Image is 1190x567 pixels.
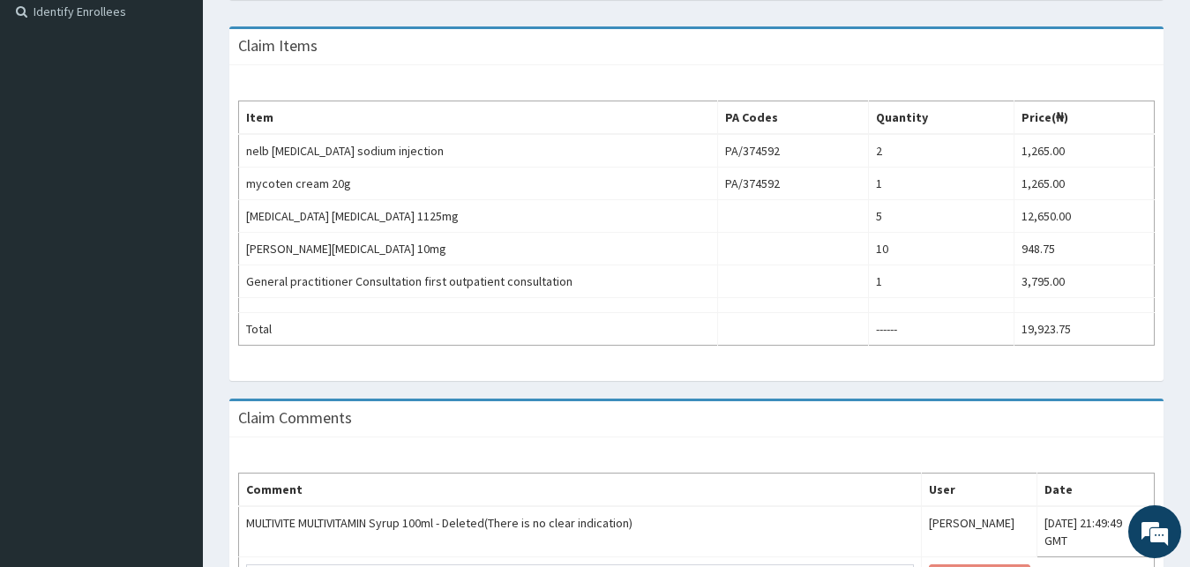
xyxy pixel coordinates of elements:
[869,265,1014,298] td: 1
[239,200,718,233] td: [MEDICAL_DATA] [MEDICAL_DATA] 1125mg
[239,265,718,298] td: General practitioner Consultation first outpatient consultation
[239,168,718,200] td: mycoten cream 20g
[1014,265,1155,298] td: 3,795.00
[1014,134,1155,168] td: 1,265.00
[921,474,1037,507] th: User
[239,233,718,265] td: [PERSON_NAME][MEDICAL_DATA] 10mg
[238,410,352,426] h3: Claim Comments
[869,168,1014,200] td: 1
[1014,101,1155,135] th: Price(₦)
[238,38,318,54] h3: Claim Items
[869,200,1014,233] td: 5
[102,171,243,349] span: We're online!
[33,88,71,132] img: d_794563401_company_1708531726252_794563401
[239,506,922,557] td: MULTIVITE MULTIVITAMIN Syrup 100ml - Deleted(There is no clear indication)
[869,101,1014,135] th: Quantity
[239,474,922,507] th: Comment
[1037,474,1155,507] th: Date
[1014,233,1155,265] td: 948.75
[869,313,1014,346] td: ------
[92,99,296,122] div: Chat with us now
[717,134,869,168] td: PA/374592
[239,313,718,346] td: Total
[1014,168,1155,200] td: 1,265.00
[717,101,869,135] th: PA Codes
[869,233,1014,265] td: 10
[1014,200,1155,233] td: 12,650.00
[1037,506,1155,557] td: [DATE] 21:49:49 GMT
[239,101,718,135] th: Item
[869,134,1014,168] td: 2
[921,506,1037,557] td: [PERSON_NAME]
[289,9,332,51] div: Minimize live chat window
[239,134,718,168] td: nelb [MEDICAL_DATA] sodium injection
[1014,313,1155,346] td: 19,923.75
[9,379,336,441] textarea: Type your message and hit 'Enter'
[717,168,869,200] td: PA/374592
